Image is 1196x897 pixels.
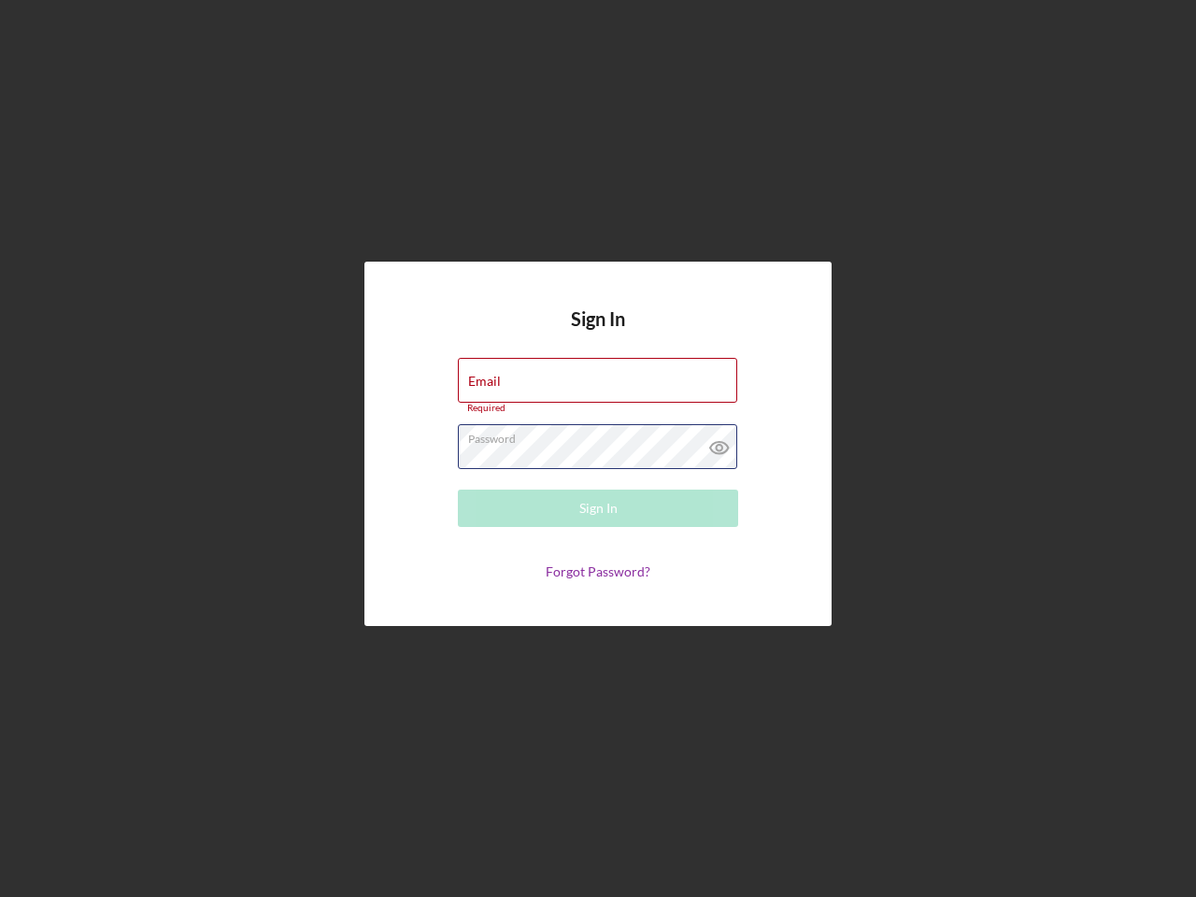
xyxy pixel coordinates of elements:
label: Email [468,374,501,389]
div: Required [458,403,738,414]
button: Sign In [458,490,738,527]
h4: Sign In [571,308,625,358]
label: Password [468,425,737,446]
a: Forgot Password? [546,563,650,579]
div: Sign In [579,490,618,527]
